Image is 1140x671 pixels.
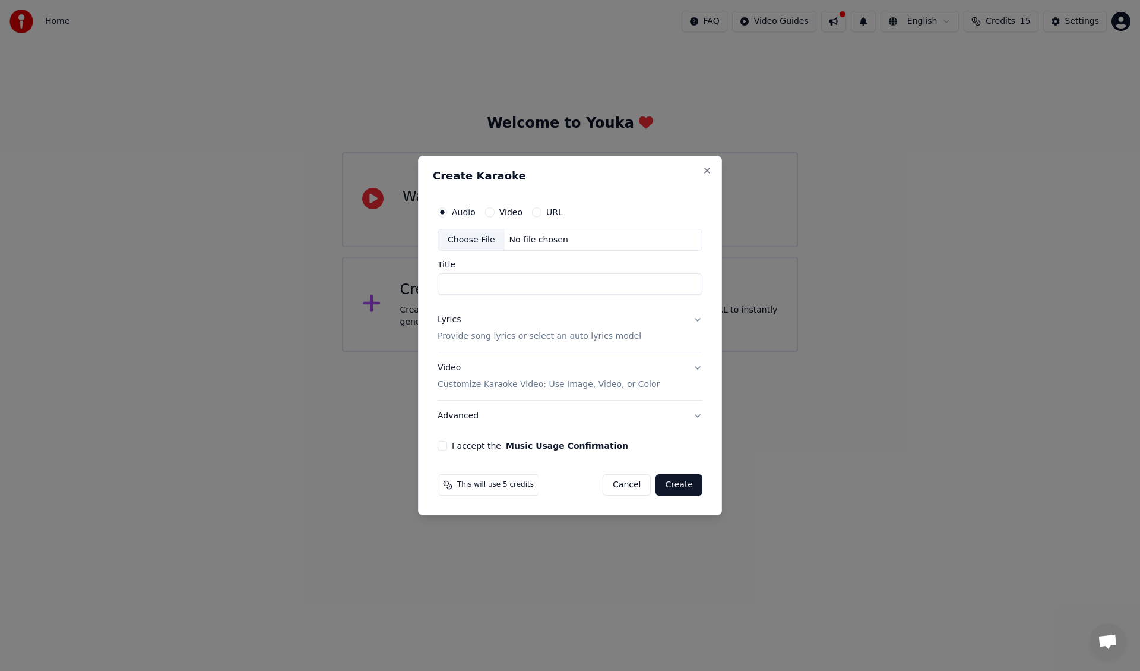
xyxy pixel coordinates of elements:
h2: Create Karaoke [433,171,707,181]
div: No file chosen [505,234,573,246]
span: This will use 5 credits [457,480,534,490]
div: Video [438,363,660,391]
button: Create [655,474,702,496]
button: LyricsProvide song lyrics or select an auto lyrics model [438,305,702,352]
button: Advanced [438,401,702,431]
button: VideoCustomize Karaoke Video: Use Image, Video, or Color [438,353,702,401]
label: URL [546,208,563,216]
label: I accept the [452,442,628,450]
button: I accept the [506,442,628,450]
label: Video [499,208,522,216]
div: Lyrics [438,314,461,326]
button: Cancel [603,474,651,496]
p: Provide song lyrics or select an auto lyrics model [438,331,641,343]
div: Choose File [438,229,505,251]
p: Customize Karaoke Video: Use Image, Video, or Color [438,379,660,390]
label: Audio [452,208,476,216]
label: Title [438,261,702,269]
